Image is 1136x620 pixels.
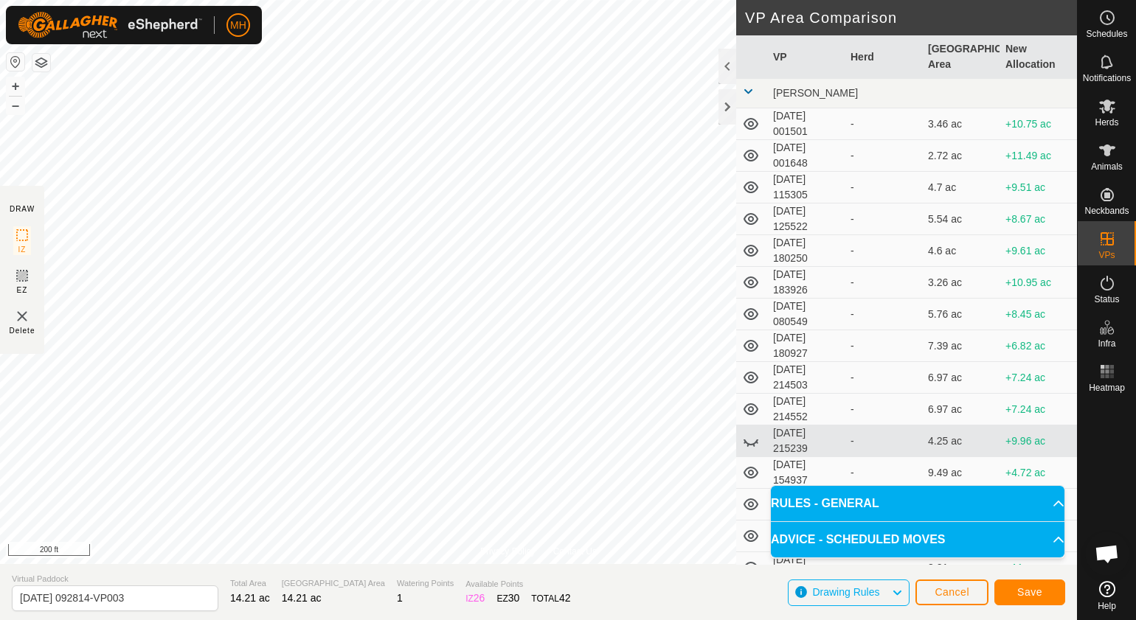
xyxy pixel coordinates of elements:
[508,592,520,604] span: 30
[767,299,845,330] td: [DATE] 080549
[771,486,1064,521] p-accordion-header: RULES - GENERAL
[812,586,879,598] span: Drawing Rules
[7,53,24,71] button: Reset Map
[915,579,988,605] button: Cancel
[1095,118,1118,127] span: Herds
[851,433,916,449] div: -
[994,579,1065,605] button: Save
[767,552,845,584] td: [DATE] 215548
[230,592,270,604] span: 14.21 ac
[845,35,922,79] th: Herd
[767,425,845,457] td: [DATE] 215239
[559,592,571,604] span: 42
[1089,383,1125,392] span: Heatmap
[1083,74,1131,83] span: Notifications
[773,87,858,99] span: [PERSON_NAME]
[851,212,916,227] div: -
[32,54,50,72] button: Map Layers
[922,35,1000,79] th: [GEOGRAPHIC_DATA] Area
[767,108,845,140] td: [DATE] 001501
[1000,140,1077,172] td: +11.49 ac
[553,545,597,558] a: Contact Us
[851,148,916,164] div: -
[1000,203,1077,235] td: +8.67 ac
[282,592,322,604] span: 14.21 ac
[465,591,485,606] div: IZ
[851,402,916,417] div: -
[18,244,27,255] span: IZ
[17,285,28,296] span: EZ
[531,591,570,606] div: TOTAL
[1091,162,1123,171] span: Animals
[10,325,35,336] span: Delete
[851,465,916,481] div: -
[496,591,519,606] div: EZ
[771,531,945,548] span: ADVICE - SCHEDULED MOVES
[767,394,845,425] td: [DATE] 214552
[1086,29,1127,38] span: Schedules
[851,116,916,132] div: -
[1000,108,1077,140] td: +10.75 ac
[18,12,202,38] img: Gallagher Logo
[767,140,845,172] td: [DATE] 001648
[1000,330,1077,362] td: +6.82 ac
[935,586,969,598] span: Cancel
[480,545,536,558] a: Privacy Policy
[7,97,24,114] button: –
[767,457,845,489] td: [DATE] 154937
[1000,394,1077,425] td: +7.24 ac
[851,307,916,322] div: -
[767,520,845,552] td: [DATE] 184237
[851,275,916,290] div: -
[474,592,485,604] span: 26
[922,299,1000,330] td: 5.76 ac
[922,425,1000,457] td: 4.25 ac
[230,577,270,590] span: Total Area
[922,330,1000,362] td: 7.39 ac
[851,338,916,354] div: -
[922,108,1000,140] td: 3.46 ac
[922,394,1000,425] td: 6.97 ac
[282,577,385,590] span: [GEOGRAPHIC_DATA] Area
[771,495,879,512] span: RULES - GENERAL
[767,203,845,235] td: [DATE] 125522
[1000,235,1077,267] td: +9.61 ac
[13,307,31,325] img: VP
[851,180,916,195] div: -
[1000,35,1077,79] th: New Allocation
[1000,362,1077,394] td: +7.24 ac
[922,362,1000,394] td: 6.97 ac
[851,560,916,576] div: -
[767,362,845,394] td: [DATE] 214503
[922,457,1000,489] td: 9.49 ac
[767,235,845,267] td: [DATE] 180250
[767,489,845,520] td: [DATE] 132008
[1094,295,1119,304] span: Status
[1078,575,1136,616] a: Help
[922,203,1000,235] td: 5.54 ac
[1098,251,1115,260] span: VPs
[397,577,454,590] span: Watering Points
[745,9,1077,27] h2: VP Area Comparison
[10,203,35,215] div: DRAW
[767,267,845,299] td: [DATE] 183926
[922,267,1000,299] td: 3.26 ac
[922,172,1000,203] td: 4.7 ac
[465,578,570,591] span: Available Points
[1098,602,1116,610] span: Help
[7,77,24,95] button: +
[1000,457,1077,489] td: +4.72 ac
[230,18,246,33] span: MH
[1084,206,1129,215] span: Neckbands
[922,235,1000,267] td: 4.6 ac
[767,330,845,362] td: [DATE] 180927
[1017,586,1042,598] span: Save
[767,35,845,79] th: VP
[922,140,1000,172] td: 2.72 ac
[1085,532,1129,576] div: Open chat
[1000,425,1077,457] td: +9.96 ac
[767,172,845,203] td: [DATE] 115305
[1098,339,1115,348] span: Infra
[851,370,916,386] div: -
[12,573,218,585] span: Virtual Paddock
